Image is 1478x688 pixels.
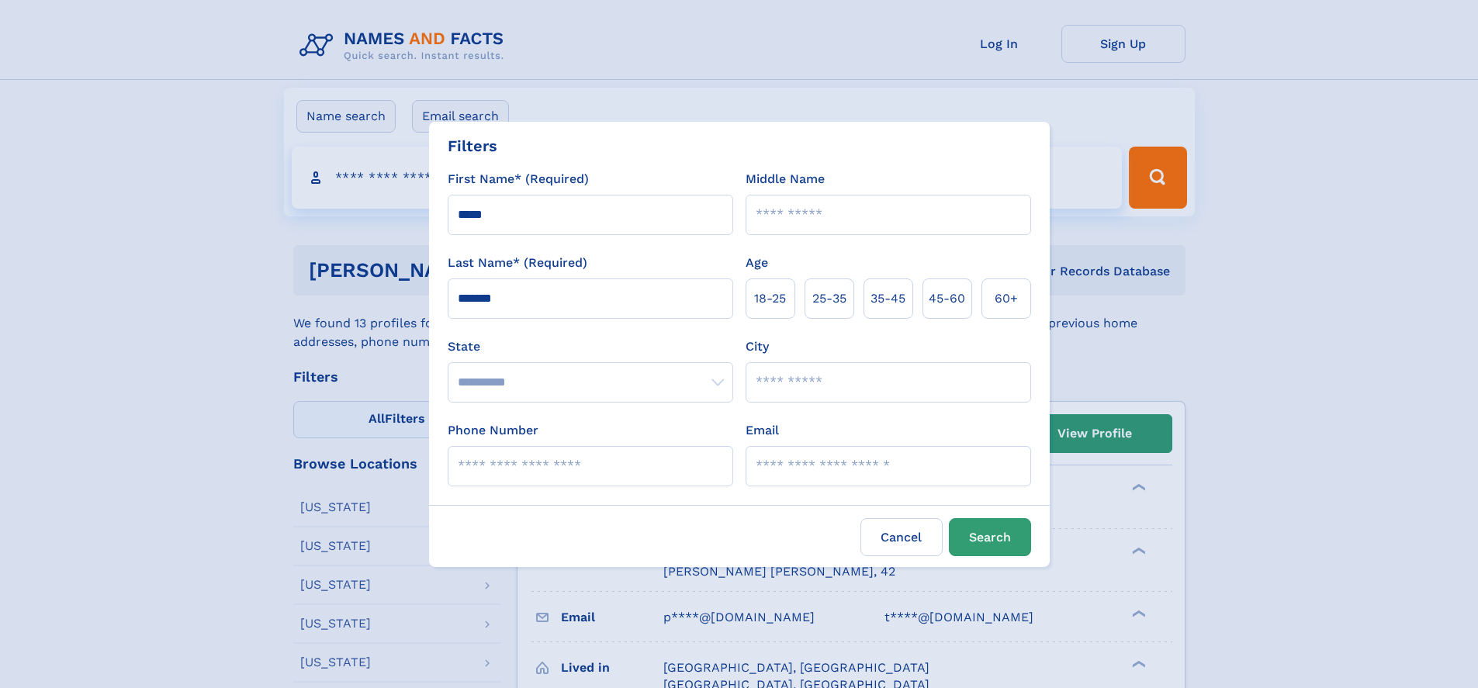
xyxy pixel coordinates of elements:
span: 25‑35 [812,289,846,308]
label: First Name* (Required) [448,170,589,188]
label: Last Name* (Required) [448,254,587,272]
label: Cancel [860,518,943,556]
label: Age [746,254,768,272]
div: Filters [448,134,497,157]
span: 45‑60 [929,289,965,308]
span: 35‑45 [871,289,905,308]
button: Search [949,518,1031,556]
label: State [448,337,733,356]
span: 60+ [995,289,1018,308]
label: Phone Number [448,421,538,440]
label: Email [746,421,779,440]
span: 18‑25 [754,289,786,308]
label: City [746,337,769,356]
label: Middle Name [746,170,825,188]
